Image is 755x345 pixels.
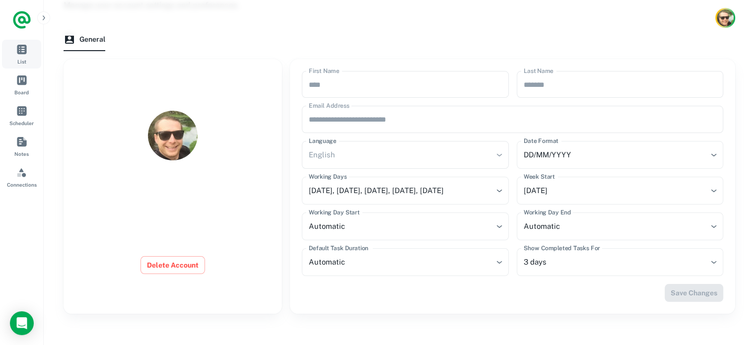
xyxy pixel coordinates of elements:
div: Automatic [302,212,508,240]
div: Automatic [302,248,508,276]
a: Connections [2,163,41,192]
label: Working Day End [524,208,571,217]
button: Account button [715,8,735,28]
div: 3 days [517,248,723,276]
a: Board [2,70,41,99]
span: List [17,58,26,66]
a: Logo [12,10,32,30]
label: Email Address [309,101,349,110]
span: Notes [14,150,29,158]
label: Date Format [524,137,558,145]
span: Connections [7,181,37,189]
label: Week Start [524,172,554,181]
div: Automatic [517,212,723,240]
div: Open Intercom Messenger [10,311,34,335]
span: Board [14,88,29,96]
label: Working Day Start [309,208,359,217]
a: List [2,40,41,69]
label: Working Days [309,172,347,181]
button: General [64,27,105,51]
div: English [302,141,508,169]
label: Language [309,137,337,145]
div: [DATE], [DATE], [DATE], [DATE], [DATE] [302,177,508,205]
label: Default Task Duration [309,244,368,253]
img: Karl Chaffey [148,111,198,160]
div: DD/MM/YYYY [517,141,723,169]
label: Last Name [524,67,553,75]
button: Delete Account [140,256,205,274]
div: [DATE] [517,177,723,205]
a: Scheduler [2,101,41,130]
label: Show Completed Tasks For [524,244,600,253]
label: First Name [309,67,340,75]
img: Karl Chaffey [717,9,734,26]
a: Notes [2,132,41,161]
span: Scheduler [9,119,34,127]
